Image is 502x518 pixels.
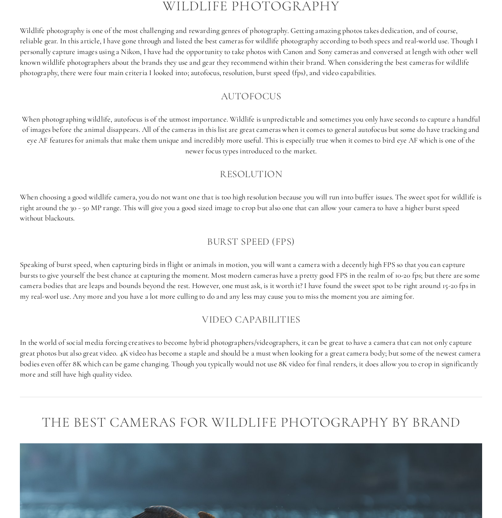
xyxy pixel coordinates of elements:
h2: The Best Cameras for Wildlife Photography by Brand [20,415,482,430]
h3: Resolution [20,166,482,182]
h3: Autofocus [20,88,482,104]
h3: Video capabilities [20,311,482,327]
p: Wildlife photography is one of the most challenging and rewarding genres of photography. Getting ... [20,25,482,78]
p: Speaking of burst speed, when capturing birds in flight or animals in motion, you will want a cam... [20,259,482,302]
p: When choosing a good wildlife camera, you do not want one that is too high resolution because you... [20,192,482,224]
h3: Burst Speed (FPS) [20,234,482,249]
p: When photographing wildlife, autofocus is of the utmost importance. Wildlife is unpredictable and... [20,114,482,156]
p: In the world of social media forcing creatives to become hybrid photographers/videographers, it c... [20,337,482,379]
